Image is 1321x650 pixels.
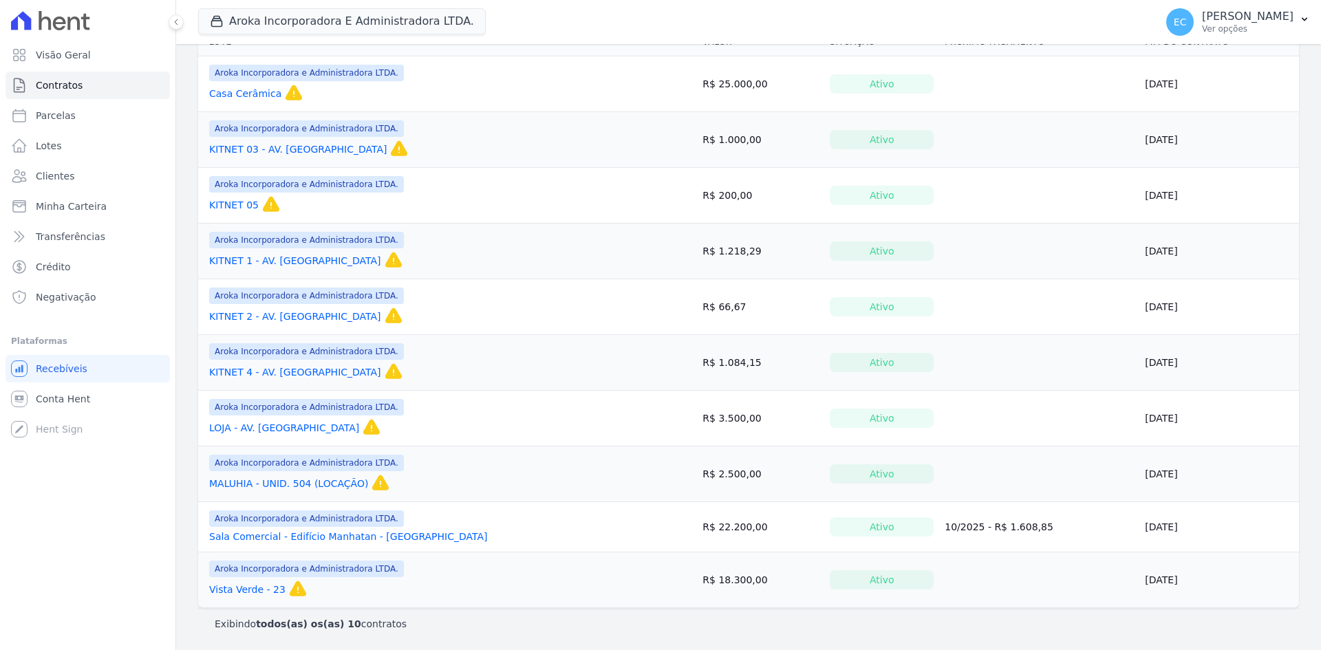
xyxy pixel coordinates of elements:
[36,199,107,213] span: Minha Carteira
[215,617,407,631] p: Exibindo contratos
[697,168,824,224] td: R$ 200,00
[1139,224,1299,279] td: [DATE]
[6,283,170,311] a: Negativação
[209,254,381,268] a: KITNET 1 - AV. [GEOGRAPHIC_DATA]
[209,477,368,490] a: MALUHIA - UNID. 504 (LOCAÇÃO)
[697,502,824,552] td: R$ 22.200,00
[198,8,486,34] button: Aroka Incorporadora E Administradora LTDA.
[1139,391,1299,446] td: [DATE]
[6,102,170,129] a: Parcelas
[1202,23,1293,34] p: Ver opções
[36,230,105,243] span: Transferências
[697,391,824,446] td: R$ 3.500,00
[209,87,281,100] a: Casa Cerâmica
[830,74,934,94] div: Ativo
[36,392,90,406] span: Conta Hent
[6,41,170,69] a: Visão Geral
[36,78,83,92] span: Contratos
[36,48,91,62] span: Visão Geral
[6,193,170,220] a: Minha Carteira
[6,162,170,190] a: Clientes
[830,130,934,149] div: Ativo
[830,241,934,261] div: Ativo
[209,310,381,323] a: KITNET 2 - AV. [GEOGRAPHIC_DATA]
[209,176,404,193] span: Aroka Incorporadora e Administradora LTDA.
[830,570,934,589] div: Ativo
[830,186,934,205] div: Ativo
[697,56,824,112] td: R$ 25.000,00
[209,530,488,543] a: Sala Comercial - Edifício Manhatan - [GEOGRAPHIC_DATA]
[209,232,404,248] span: Aroka Incorporadora e Administradora LTDA.
[36,169,74,183] span: Clientes
[1139,552,1299,608] td: [DATE]
[11,333,164,349] div: Plataformas
[697,552,824,608] td: R$ 18.300,00
[209,561,404,577] span: Aroka Incorporadora e Administradora LTDA.
[1155,3,1321,41] button: EC [PERSON_NAME] Ver opções
[6,385,170,413] a: Conta Hent
[697,446,824,502] td: R$ 2.500,00
[697,224,824,279] td: R$ 1.218,29
[209,198,259,212] a: KITNET 05
[1139,502,1299,552] td: [DATE]
[209,120,404,137] span: Aroka Incorporadora e Administradora LTDA.
[697,279,824,335] td: R$ 66,67
[209,65,404,81] span: Aroka Incorporadora e Administradora LTDA.
[697,112,824,168] td: R$ 1.000,00
[209,142,387,156] a: KITNET 03 - AV. [GEOGRAPHIC_DATA]
[256,618,361,629] b: todos(as) os(as) 10
[209,455,404,471] span: Aroka Incorporadora e Administradora LTDA.
[830,464,934,484] div: Ativo
[36,260,71,274] span: Crédito
[6,132,170,160] a: Lotes
[830,409,934,428] div: Ativo
[6,253,170,281] a: Crédito
[209,510,404,527] span: Aroka Incorporadora e Administradora LTDA.
[209,288,404,304] span: Aroka Incorporadora e Administradora LTDA.
[1174,17,1187,27] span: EC
[209,343,404,360] span: Aroka Incorporadora e Administradora LTDA.
[36,109,76,122] span: Parcelas
[830,517,934,537] div: Ativo
[6,355,170,382] a: Recebíveis
[945,521,1053,532] a: 10/2025 - R$ 1.608,85
[1139,335,1299,391] td: [DATE]
[697,335,824,391] td: R$ 1.084,15
[1139,56,1299,112] td: [DATE]
[6,223,170,250] a: Transferências
[830,353,934,372] div: Ativo
[209,421,359,435] a: LOJA - AV. [GEOGRAPHIC_DATA]
[1202,10,1293,23] p: [PERSON_NAME]
[36,362,87,376] span: Recebíveis
[830,297,934,316] div: Ativo
[209,365,381,379] a: KITNET 4 - AV. [GEOGRAPHIC_DATA]
[1139,112,1299,168] td: [DATE]
[209,399,404,415] span: Aroka Incorporadora e Administradora LTDA.
[1139,279,1299,335] td: [DATE]
[36,290,96,304] span: Negativação
[6,72,170,99] a: Contratos
[1139,168,1299,224] td: [DATE]
[1139,446,1299,502] td: [DATE]
[36,139,62,153] span: Lotes
[209,583,286,596] a: Vista Verde - 23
